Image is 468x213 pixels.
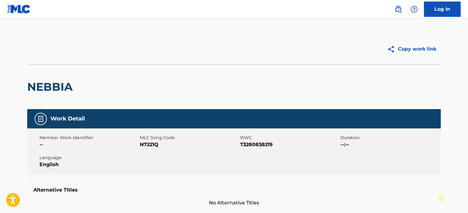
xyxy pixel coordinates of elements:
h5: Work Detail [50,115,85,122]
span: Language [39,154,138,161]
div: Trascina [439,190,443,208]
span: --:-- [340,141,439,148]
a: Log In [424,2,461,17]
span: T3280838219 [240,141,339,148]
img: Copy work link [387,45,398,53]
span: N7221Q [140,141,239,148]
span: No Alternative Titles [27,199,441,207]
div: Help [408,3,420,15]
img: help [410,6,418,13]
span: -- [39,141,138,148]
span: MLC Song Code [140,135,239,141]
iframe: Chat Widget [437,184,468,213]
button: Copy work link [383,41,441,57]
img: Work Detail [37,115,44,123]
h5: Alternative Titles [33,187,435,193]
h2: NEBBIA [27,80,76,94]
span: ISWC [240,135,339,141]
span: Duration [340,135,439,141]
div: Widget chat [437,184,468,213]
span: Member Work Identifier [39,135,138,141]
span: English [39,161,138,168]
a: Public Search [392,3,404,15]
img: search [395,6,402,13]
img: MLC Logo [7,5,31,13]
